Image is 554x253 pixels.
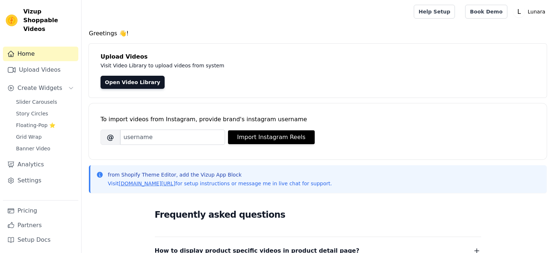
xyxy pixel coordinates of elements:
[16,145,50,152] span: Banner Video
[12,132,78,142] a: Grid Wrap
[108,171,332,178] p: from Shopify Theme Editor, add the Vizup App Block
[3,203,78,218] a: Pricing
[3,233,78,247] a: Setup Docs
[12,97,78,107] a: Slider Carousels
[3,81,78,95] button: Create Widgets
[16,110,48,117] span: Story Circles
[16,133,42,141] span: Grid Wrap
[101,76,165,89] a: Open Video Library
[513,5,548,18] button: L Lunara
[12,120,78,130] a: Floating-Pop ⭐
[23,7,75,33] span: Vizup Shoppable Videos
[3,47,78,61] a: Home
[16,122,55,129] span: Floating-Pop ⭐
[17,84,62,92] span: Create Widgets
[414,5,455,19] a: Help Setup
[3,173,78,188] a: Settings
[101,61,427,70] p: Visit Video Library to upload videos from system
[3,157,78,172] a: Analytics
[155,207,481,222] h2: Frequently asked questions
[525,5,548,18] p: Lunara
[3,63,78,77] a: Upload Videos
[89,29,547,38] h4: Greetings 👋!
[465,5,507,19] a: Book Demo
[108,180,332,187] p: Visit for setup instructions or message me in live chat for support.
[101,115,535,124] div: To import videos from Instagram, provide brand's instagram username
[12,108,78,119] a: Story Circles
[6,15,17,26] img: Vizup
[101,130,120,145] span: @
[3,218,78,233] a: Partners
[120,130,225,145] input: username
[101,52,535,61] h4: Upload Videos
[517,8,521,15] text: L
[228,130,315,144] button: Import Instagram Reels
[16,98,57,106] span: Slider Carousels
[119,181,176,186] a: [DOMAIN_NAME][URL]
[12,143,78,154] a: Banner Video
